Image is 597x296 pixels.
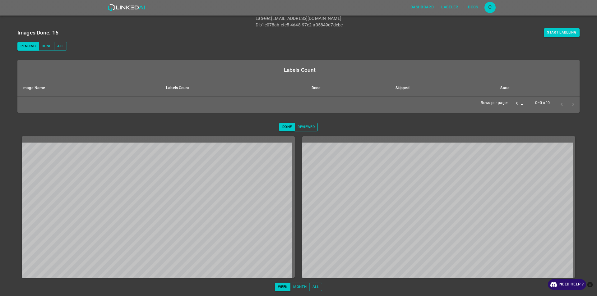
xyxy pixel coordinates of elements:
button: Dashboard [408,2,436,12]
div: 5 [510,100,525,109]
div: C [484,2,496,13]
button: close-help [586,279,594,290]
th: State [495,80,580,97]
button: Reviewed [294,123,318,131]
a: Labeler [437,1,462,14]
a: Need Help ? [548,279,586,290]
p: [EMAIL_ADDRESS][DOMAIN_NAME] [271,15,341,22]
a: Dashboard [407,1,437,14]
button: Done [279,123,295,131]
button: Pending [17,42,39,51]
button: Open settings [484,2,496,13]
p: Rows per page: [481,100,508,106]
img: LinkedAI [108,4,145,11]
h6: Images Done: 16 [17,28,58,37]
th: Image Name [17,80,161,97]
button: Month [290,283,310,291]
button: Docs [463,2,483,12]
button: Labeler [439,2,460,12]
button: All [54,42,67,51]
p: b1c078ab-efe5-4d48-97e2-a05849d7debc [259,22,343,28]
th: Labels Count [161,80,307,97]
button: All [309,283,322,291]
p: Labeler : [256,15,271,22]
th: Done [307,80,391,97]
p: 0–0 of 0 [535,100,550,106]
a: Docs [462,1,484,14]
button: Start Labeling [544,28,580,37]
th: Skipped [391,80,496,97]
button: Week [275,283,290,291]
div: Labels Count [22,66,577,74]
p: ID : [254,22,259,28]
button: Done [39,42,54,51]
